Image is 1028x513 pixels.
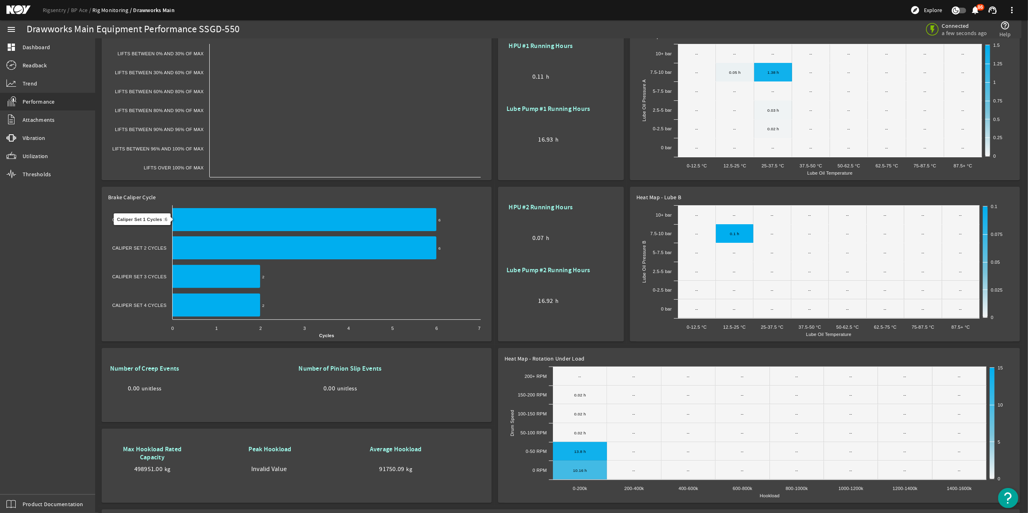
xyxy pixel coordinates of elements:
b: Number of Pinion Slip Events [298,364,382,373]
text: -- [961,70,964,75]
b: Lube Pump #2 Running Hours [507,266,590,274]
text: -- [695,250,698,255]
a: Rigsentry [43,6,71,14]
text: Lifts Between 96% and 100% of Max [113,146,204,151]
text: -- [809,70,812,75]
text: -- [959,269,962,274]
text: -- [695,70,698,75]
text: Lifts Between 0% and 30% of Max [117,51,204,56]
text: Hookload [760,493,780,498]
text: -- [695,213,698,217]
text: Caliper Set 4 Cycles [112,303,167,308]
text: -- [772,146,774,150]
text: Cycles [319,333,334,338]
text: 25-37.5 °C [761,325,784,329]
text: -- [795,431,798,435]
text: Lube Oil Temperature [807,171,853,175]
text: 0.02 h [767,127,779,131]
text: 10 [998,402,1003,407]
text: 50-62.5 °C [838,163,860,168]
text: -- [924,70,926,75]
text: -- [771,231,774,236]
mat-icon: vibration [6,133,16,143]
text: Caliper Set 3 Cycles [112,274,167,279]
text: -- [847,146,850,150]
text: 75-87.5 °C [914,163,936,168]
text: Lube Oil Temperature [806,332,851,337]
text: 0.025 [991,288,1003,292]
text: Lube Oil Pressure B [642,241,646,283]
span: 0.07 [532,234,544,242]
text: -- [847,70,850,75]
text: -- [687,431,690,435]
text: -- [695,269,698,274]
text: 13.8 h [574,449,586,454]
text: -- [846,231,849,236]
span: Performance [23,98,55,106]
text: 0.02 h [574,412,586,416]
text: -- [687,449,690,454]
span: Utilization [23,152,48,160]
span: 0.00 [323,384,335,392]
text: 2 [262,275,265,279]
text: -- [772,52,774,56]
span: Help [999,30,1011,38]
text: -- [884,269,886,274]
text: 0.05 [991,260,1000,265]
text: 7 [478,326,480,331]
text: 1000-1200k [838,486,863,491]
text: -- [846,213,849,217]
text: -- [632,449,635,454]
text: -- [958,412,961,416]
span: 91750.09 [379,465,404,473]
span: unitless [142,384,161,392]
text: 10.16 h [573,468,587,473]
text: 800-1000k [786,486,808,491]
text: -- [795,449,798,454]
text: -- [733,89,736,94]
text: -- [903,431,906,435]
text: 3 [303,326,306,331]
text: -- [733,250,736,255]
text: -- [733,213,736,217]
text: -- [808,288,811,292]
text: 2.5-5 bar [653,108,672,113]
text: -- [961,52,964,56]
text: 10+ bar [656,213,672,217]
text: -- [809,146,812,150]
text: -- [922,269,924,274]
text: 0 [991,315,993,320]
text: -- [695,108,698,113]
text: -- [903,393,906,397]
text: 0 RPM [533,468,547,473]
text: -- [961,127,964,131]
text: 1.25 [993,61,1003,66]
b: Lube Pump #1 Running Hours [507,104,590,113]
text: 0-200k [573,486,587,491]
text: -- [924,127,926,131]
span: Trend [23,79,37,88]
text: -- [695,89,698,94]
text: 0.02 h [574,431,586,435]
span: h [555,297,559,305]
text: Lifts Between 80% and 90% of Max [115,108,204,113]
span: h [546,234,549,242]
text: 0 bar [661,145,672,150]
span: 16.93 [538,136,553,144]
text: 6 [436,326,438,331]
span: h [555,136,559,144]
text: -- [959,231,962,236]
text: -- [795,412,798,416]
span: h [546,73,549,81]
text: 0-2.5 bar [653,126,672,131]
text: Caliper Set 1 Cycles [112,217,167,222]
text: -- [795,393,798,397]
text: -- [687,393,690,397]
text: 7.5-10 bar [651,70,672,75]
text: -- [884,213,886,217]
text: -- [808,250,811,255]
text: 87.5+ °C [951,325,970,329]
b: Max Hookload Rated Capacity [123,445,182,461]
text: 75-87.5 °C [912,325,934,329]
text: -- [958,449,961,454]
